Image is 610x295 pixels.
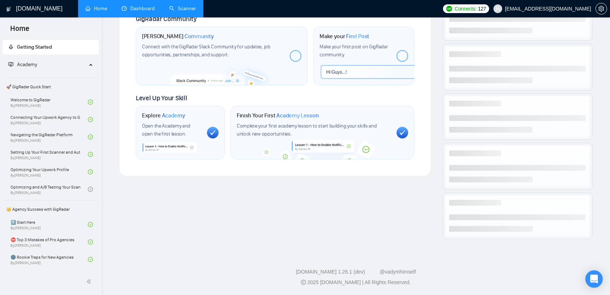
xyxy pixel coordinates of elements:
[8,44,13,49] span: rocket
[237,123,377,137] span: Complete your first academy lesson to start building your skills and unlock new opportunities.
[320,44,388,58] span: Make your first post on GigRadar community.
[320,33,369,40] h1: Make your
[171,60,274,85] img: slackcommunity-bg.png
[596,6,607,12] span: setting
[184,33,214,40] span: Community
[296,269,365,275] a: [DOMAIN_NAME] 1.26.1 (dev)
[379,269,416,275] a: @vadymhimself
[3,80,98,94] span: 🚀 GigRadar Quick Start
[478,5,486,13] span: 127
[88,187,93,192] span: check-circle
[169,5,196,12] a: searchScanner
[88,117,93,122] span: check-circle
[446,6,452,12] img: upwork-logo.png
[17,61,37,68] span: Academy
[3,40,99,54] li: Getting Started
[88,239,93,245] span: check-circle
[142,123,190,137] span: Open the Academy and open the first lesson.
[455,5,476,13] span: Connects:
[11,164,88,180] a: Optimizing Your Upwork ProfileBy[PERSON_NAME]
[142,33,214,40] h1: [PERSON_NAME]
[136,94,187,102] span: Level Up Your Skill
[11,112,88,128] a: Connecting Your Upwork Agency to GigRadarBy[PERSON_NAME]
[88,100,93,105] span: check-circle
[11,94,88,110] a: Welcome to GigRadarBy[PERSON_NAME]
[11,181,88,197] a: Optimizing and A/B Testing Your Scanner for Better ResultsBy[PERSON_NAME]
[301,280,306,285] span: copyright
[88,257,93,262] span: check-circle
[142,44,271,58] span: Connect with the GigRadar Slack Community for updates, job opportunities, partnerships, and support.
[11,129,88,145] a: Navigating the GigRadar PlatformBy[PERSON_NAME]
[6,3,11,15] img: logo
[142,112,185,119] h1: Explore
[3,202,98,217] span: 👑 Agency Success with GigRadar
[11,146,88,162] a: Setting Up Your First Scanner and Auto-BidderBy[PERSON_NAME]
[8,61,37,68] span: Academy
[346,33,369,40] span: First Post
[88,169,93,174] span: check-circle
[107,279,604,286] div: 2025 [DOMAIN_NAME] | All Rights Reserved.
[86,278,94,285] span: double-left
[585,270,603,288] div: Open Intercom Messenger
[8,62,13,67] span: fund-projection-screen
[11,251,88,267] a: 🌚 Rookie Traps for New AgenciesBy[PERSON_NAME]
[88,134,93,140] span: check-circle
[495,6,500,11] span: user
[17,44,52,50] span: Getting Started
[595,3,607,15] button: setting
[88,222,93,227] span: check-circle
[85,5,107,12] a: homeHome
[237,112,318,119] h1: Finish Your First
[122,5,155,12] a: dashboardDashboard
[276,112,318,119] span: Academy Lesson
[11,234,88,250] a: ⛔ Top 3 Mistakes of Pro AgenciesBy[PERSON_NAME]
[136,15,197,23] span: GigRadar Community
[88,152,93,157] span: check-circle
[595,6,607,12] a: setting
[11,217,88,233] a: 1️⃣ Start HereBy[PERSON_NAME]
[4,23,35,39] span: Home
[162,112,185,119] span: Academy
